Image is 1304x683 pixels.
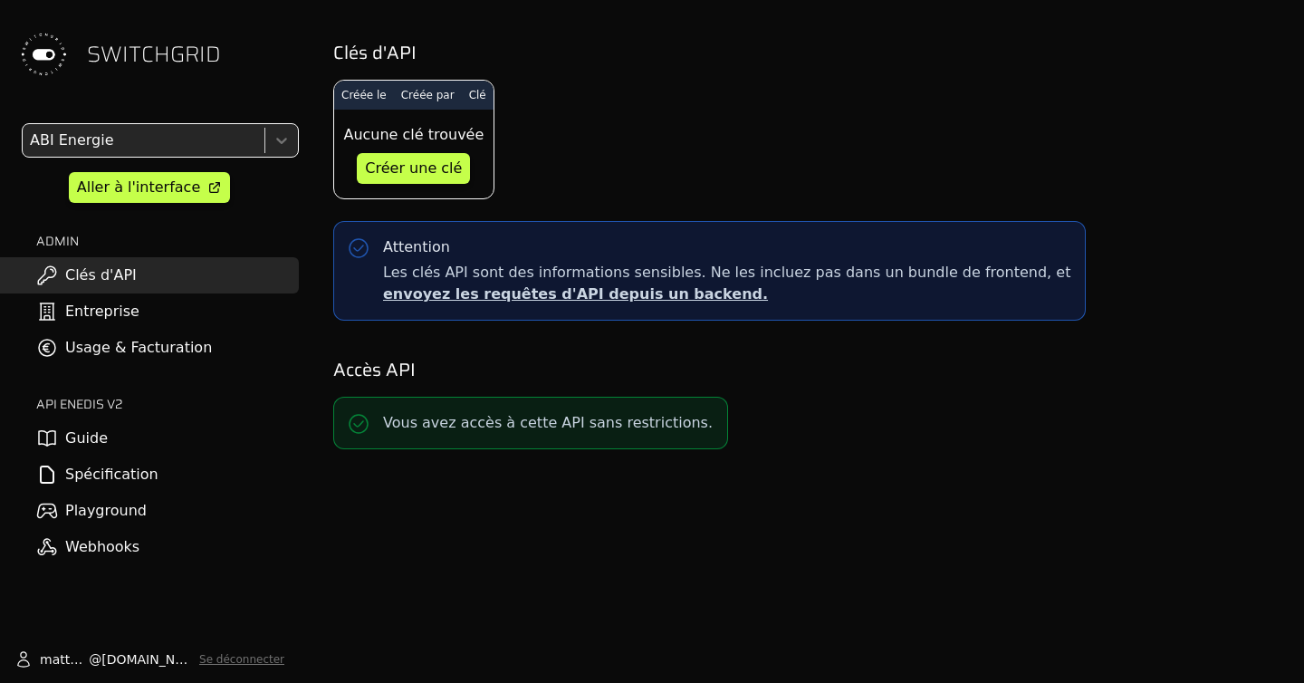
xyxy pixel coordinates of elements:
span: matthieu [40,650,89,669]
span: Les clés API sont des informations sensibles. Ne les incluez pas dans un bundle de frontend, et [383,262,1070,305]
h2: ADMIN [36,232,299,250]
button: Créer une clé [357,153,470,184]
h2: Accès API [333,357,1279,382]
h2: Clés d'API [333,40,1279,65]
h2: API ENEDIS v2 [36,395,299,413]
span: [DOMAIN_NAME] [101,650,192,669]
img: Switchgrid Logo [14,25,72,83]
th: Clé [462,81,494,110]
div: Aller à l'interface [77,177,200,198]
button: Se déconnecter [199,652,284,667]
th: Créée par [394,81,462,110]
a: Aller à l'interface [69,172,230,203]
span: SWITCHGRID [87,40,221,69]
span: @ [89,650,101,669]
th: Créée le [334,81,394,110]
div: Créer une clé [365,158,462,179]
p: envoyez les requêtes d'API depuis un backend. [383,284,1070,305]
div: Attention [383,236,450,258]
span: Aucune clé trouvée [343,124,484,146]
p: Vous avez accès à cette API sans restrictions. [383,412,713,434]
